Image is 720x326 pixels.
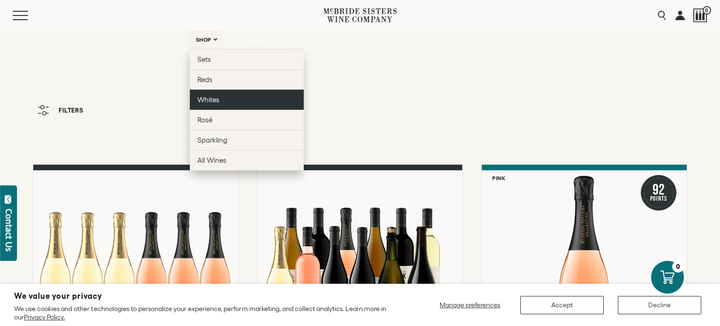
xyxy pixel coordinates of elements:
[197,55,211,63] span: Sets
[59,107,83,114] span: Filters
[492,175,505,181] h6: Pink
[197,156,226,164] span: All Wines
[196,37,212,43] span: SHOP
[434,296,506,314] button: Manage preferences
[476,30,531,49] a: FIND NEAR YOU
[190,130,304,150] a: Sparkling
[618,296,701,314] button: Decline
[14,292,399,300] h2: We value your privacy
[4,209,14,251] div: Contact Us
[197,116,212,124] span: Rosé
[428,37,461,43] span: OUR STORY
[292,37,332,43] span: JOIN THE CLUB
[482,37,525,43] span: FIND NEAR YOU
[348,30,417,49] a: AFFILIATE PROGRAM
[197,96,219,104] span: Whites
[190,90,304,110] a: Whites
[520,296,604,314] button: Accept
[190,30,223,49] a: SHOP
[286,30,344,49] a: JOIN THE CLUB
[13,11,46,20] button: Mobile Menu Trigger
[703,6,711,15] span: 0
[190,49,304,69] a: Sets
[672,261,684,273] div: 0
[197,76,212,83] span: Reds
[33,100,88,120] button: Filters
[24,313,65,321] a: Privacy Policy.
[190,110,304,130] a: Rosé
[14,304,399,321] p: We use cookies and other technologies to personalize your experience, perform marketing, and coll...
[190,150,304,170] a: All Wines
[233,37,270,43] span: OUR BRANDS
[227,30,281,49] a: OUR BRANDS
[354,37,411,43] span: AFFILIATE PROGRAM
[422,30,472,49] a: OUR STORY
[440,301,500,309] span: Manage preferences
[197,136,227,144] span: Sparkling
[190,69,304,90] a: Reds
